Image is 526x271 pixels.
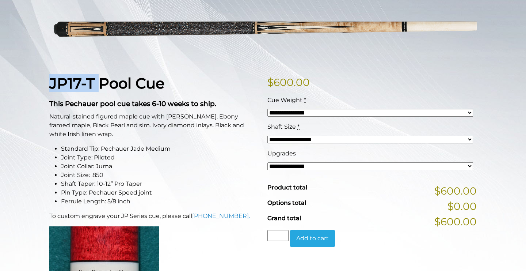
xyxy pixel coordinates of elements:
li: Joint Size: .850 [61,171,259,180]
button: Add to cart [290,230,335,247]
span: $600.00 [434,214,477,229]
li: Joint Collar: Juma [61,162,259,171]
li: Pin Type: Pechauer Speed joint [61,188,259,197]
span: $ [267,76,274,89]
strong: This Pechauer pool cue takes 6-10 weeks to ship. [49,99,216,108]
li: Joint Type: Piloted [61,153,259,162]
li: Standard Tip: Pechauer Jade Medium [61,144,259,153]
span: Cue Weight [267,97,302,103]
abbr: required [297,123,300,130]
bdi: 600.00 [267,76,310,89]
li: Shaft Taper: 10-12” Pro Taper [61,180,259,188]
span: Grand total [267,215,301,222]
p: Natural-stained figured maple cue with [PERSON_NAME]. Ebony framed maple, Black Pearl and sim. Iv... [49,112,259,139]
span: Upgrades [267,150,296,157]
span: $0.00 [447,199,477,214]
strong: JP17-T Pool Cue [49,74,164,92]
abbr: required [304,97,306,103]
li: Ferrule Length: 5/8 inch [61,197,259,206]
span: Product total [267,184,307,191]
span: Options total [267,199,306,206]
span: $600.00 [434,183,477,199]
input: Product quantity [267,230,289,241]
span: Shaft Size [267,123,296,130]
p: To custom engrave your JP Series cue, please call [49,212,259,221]
a: [PHONE_NUMBER]. [192,212,250,219]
